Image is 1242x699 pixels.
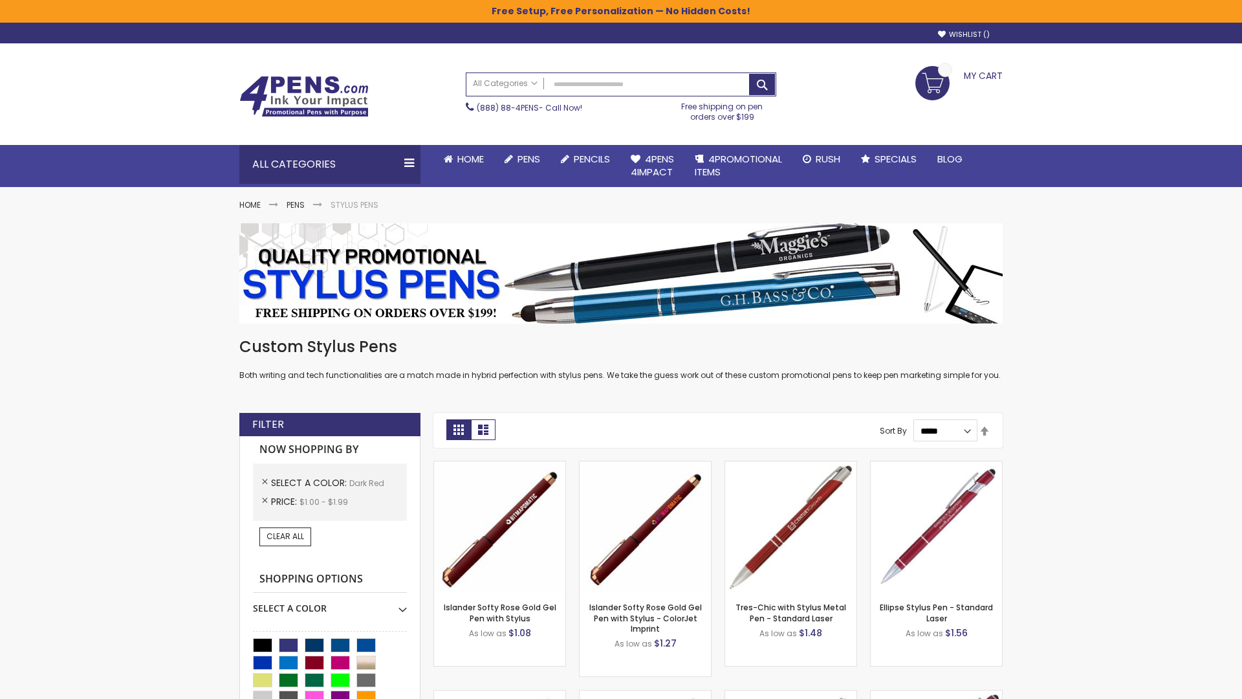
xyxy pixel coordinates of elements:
[668,96,777,122] div: Free shipping on pen orders over $199
[434,461,565,472] a: Islander Softy Rose Gold Gel Pen with Stylus-Dark Red
[253,593,407,615] div: Select A Color
[871,461,1002,593] img: Ellipse Stylus Pen - Standard Laser-Dark Red
[239,145,420,184] div: All Categories
[589,602,702,634] a: Islander Softy Rose Gold Gel Pen with Stylus - ColorJet Imprint
[792,145,851,173] a: Rush
[517,152,540,166] span: Pens
[457,152,484,166] span: Home
[349,478,384,489] span: Dark Red
[259,527,311,546] a: Clear All
[654,637,677,650] span: $1.27
[239,199,261,210] a: Home
[239,337,1003,381] div: Both writing and tech functionalities are a match made in hybrid perfection with stylus pens. We ...
[851,145,927,173] a: Specials
[816,152,840,166] span: Rush
[927,145,973,173] a: Blog
[938,30,990,39] a: Wishlist
[945,627,968,639] span: $1.56
[300,496,348,507] span: $1.00 - $1.99
[695,152,782,179] span: 4PROMOTIONAL ITEMS
[477,102,582,113] span: - Call Now!
[735,602,846,623] a: Tres-Chic with Stylus Metal Pen - Standard Laser
[880,425,907,436] label: Sort By
[434,461,565,593] img: Islander Softy Rose Gold Gel Pen with Stylus-Dark Red
[253,436,407,463] strong: Now Shopping by
[473,78,538,89] span: All Categories
[759,628,797,639] span: As low as
[466,73,544,94] a: All Categories
[684,145,792,187] a: 4PROMOTIONALITEMS
[271,495,300,508] span: Price
[446,419,471,440] strong: Grid
[267,531,304,542] span: Clear All
[580,461,711,472] a: Islander Softy Rose Gold Gel Pen with Stylus - ColorJet Imprint-Dark Red
[871,461,1002,472] a: Ellipse Stylus Pen - Standard Laser-Dark Red
[494,145,550,173] a: Pens
[906,628,943,639] span: As low as
[239,76,369,117] img: 4Pens Custom Pens and Promotional Products
[271,476,349,489] span: Select A Color
[615,638,652,649] span: As low as
[574,152,610,166] span: Pencils
[725,461,856,593] img: Tres-Chic with Stylus Metal Pen - Standard Laser-Dark Red
[469,628,507,639] span: As low as
[253,566,407,594] strong: Shopping Options
[331,199,378,210] strong: Stylus Pens
[550,145,620,173] a: Pencils
[725,461,856,472] a: Tres-Chic with Stylus Metal Pen - Standard Laser-Dark Red
[875,152,917,166] span: Specials
[252,417,284,432] strong: Filter
[433,145,494,173] a: Home
[239,223,1003,324] img: Stylus Pens
[444,602,556,623] a: Islander Softy Rose Gold Gel Pen with Stylus
[937,152,963,166] span: Blog
[631,152,674,179] span: 4Pens 4impact
[477,102,539,113] a: (888) 88-4PENS
[580,461,711,593] img: Islander Softy Rose Gold Gel Pen with Stylus - ColorJet Imprint-Dark Red
[799,627,822,639] span: $1.48
[287,199,305,210] a: Pens
[880,602,993,623] a: Ellipse Stylus Pen - Standard Laser
[239,337,1003,357] h1: Custom Stylus Pens
[620,145,684,187] a: 4Pens4impact
[508,627,531,639] span: $1.08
